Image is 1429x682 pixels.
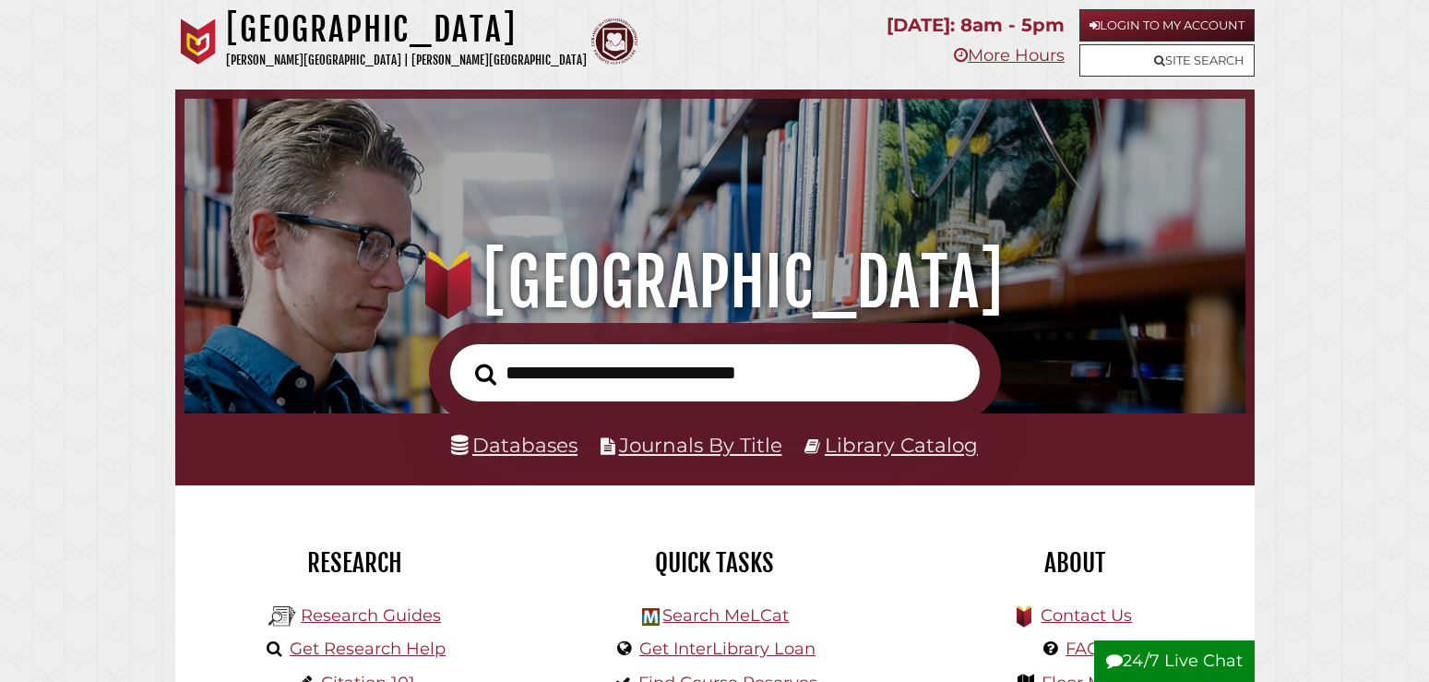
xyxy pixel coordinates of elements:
[639,639,816,659] a: Get InterLibrary Loan
[226,50,587,71] p: [PERSON_NAME][GEOGRAPHIC_DATA] | [PERSON_NAME][GEOGRAPHIC_DATA]
[591,18,637,65] img: Calvin Theological Seminary
[206,242,1224,323] h1: [GEOGRAPHIC_DATA]
[662,605,789,626] a: Search MeLCat
[1066,639,1109,659] a: FAQs
[290,639,446,659] a: Get Research Help
[619,433,782,457] a: Journals By Title
[1079,9,1255,42] a: Login to My Account
[475,364,496,387] i: Search
[825,433,978,457] a: Library Catalog
[1041,605,1132,626] a: Contact Us
[268,603,296,630] img: Hekman Library Logo
[189,547,521,579] h2: Research
[175,18,221,65] img: Calvin University
[451,433,578,457] a: Databases
[887,9,1065,42] p: [DATE]: 8am - 5pm
[301,605,441,626] a: Research Guides
[549,547,881,579] h2: Quick Tasks
[226,9,587,50] h1: [GEOGRAPHIC_DATA]
[466,358,506,390] button: Search
[954,45,1065,66] a: More Hours
[1079,44,1255,77] a: Site Search
[909,547,1241,579] h2: About
[642,608,660,626] img: Hekman Library Logo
